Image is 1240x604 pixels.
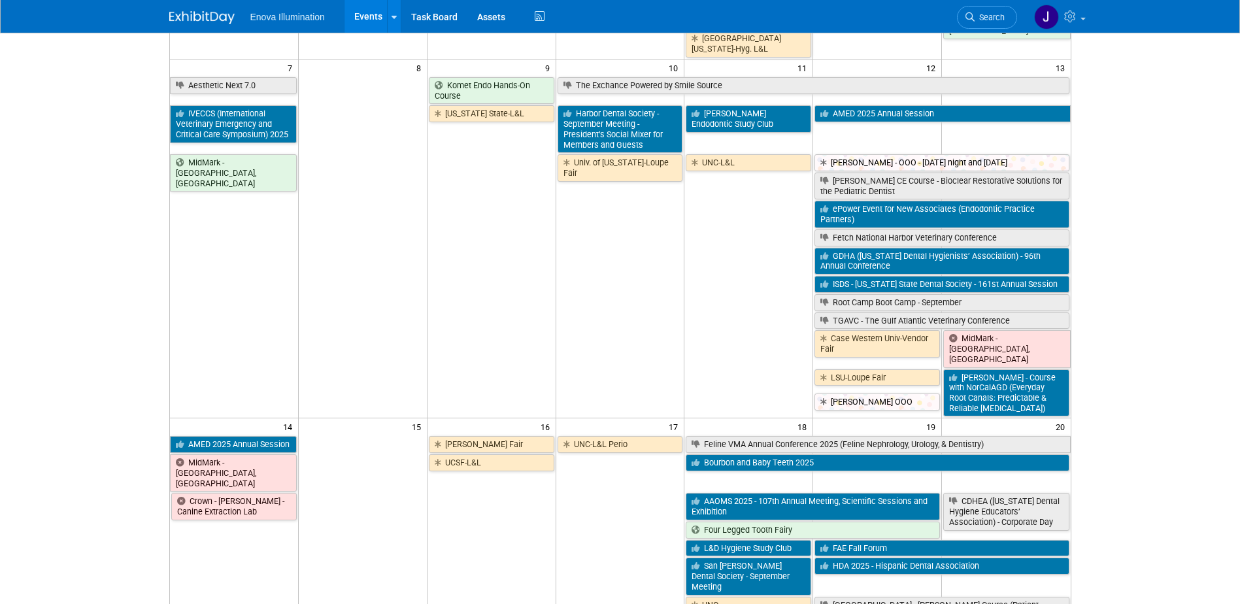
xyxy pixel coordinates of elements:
[925,59,941,76] span: 12
[814,229,1069,246] a: Fetch National Harbor Veterinary Conference
[814,330,940,357] a: Case Western Univ-Vendor Fair
[814,394,940,411] a: [PERSON_NAME] OOO
[415,59,427,76] span: 8
[170,454,297,492] a: MidMark - [GEOGRAPHIC_DATA], [GEOGRAPHIC_DATA]
[943,369,1069,417] a: [PERSON_NAME] - Course with NorCalAGD (Everyday Root Canals: Predictable & Reliable [MEDICAL_DATA])
[814,540,1069,557] a: FAE Fall Forum
[429,454,554,471] a: UCSF-L&L
[170,154,297,192] a: MidMark - [GEOGRAPHIC_DATA], [GEOGRAPHIC_DATA]
[943,330,1070,367] a: MidMark - [GEOGRAPHIC_DATA], [GEOGRAPHIC_DATA]
[814,154,1069,171] a: [PERSON_NAME] - OOO - [DATE] night and [DATE]
[814,558,1069,575] a: HDA 2025 - Hispanic Dental Association
[282,418,298,435] span: 14
[170,105,297,143] a: IVECCS (International Veterinary Emergency and Critical Care Symposium) 2025
[429,77,554,104] a: Komet Endo Hands-On Course
[558,154,683,181] a: Univ. of [US_STATE]-Loupe Fair
[686,454,1069,471] a: Bourbon and Baby Teeth 2025
[814,201,1069,227] a: ePower Event for New Associates (Endodontic Practice Partners)
[539,418,556,435] span: 16
[286,59,298,76] span: 7
[814,312,1069,329] a: TGAVC - The Gulf Atlantic Veterinary Conference
[250,12,325,22] span: Enova Illumination
[558,436,683,453] a: UNC-L&L Perio
[1054,59,1071,76] span: 13
[170,436,297,453] a: AMED 2025 Annual Session
[814,369,940,386] a: LSU-Loupe Fair
[429,105,554,122] a: [US_STATE] State-L&L
[686,540,811,557] a: L&D Hygiene Study Club
[411,418,427,435] span: 15
[814,173,1069,199] a: [PERSON_NAME] CE Course - Bioclear Restorative Solutions for the Pediatric Dentist
[814,294,1069,311] a: Root Camp Boot Camp - September
[686,493,940,520] a: AAOMS 2025 - 107th Annual Meeting, Scientific Sessions and Exhibition
[814,248,1069,275] a: GDHA ([US_STATE] Dental Hygienists’ Association) - 96th Annual Conference
[686,558,811,595] a: San [PERSON_NAME] Dental Society - September Meeting
[558,77,1069,94] a: The Exchance Powered by Smile Source
[1054,418,1071,435] span: 20
[667,418,684,435] span: 17
[796,418,813,435] span: 18
[170,77,297,94] a: Aesthetic Next 7.0
[814,276,1069,293] a: ISDS - [US_STATE] State Dental Society - 161st Annual Session
[686,105,811,132] a: [PERSON_NAME] Endodontic Study Club
[429,436,554,453] a: [PERSON_NAME] Fair
[943,493,1069,530] a: CDHEA ([US_STATE] Dental Hygiene Educators’ Association) - Corporate Day
[686,436,1070,453] a: Feline VMA Annual Conference 2025 (Feline Nephrology, Urology, & Dentistry)
[975,12,1005,22] span: Search
[686,522,940,539] a: Four Legged Tooth Fairy
[558,105,683,153] a: Harbor Dental Society - September Meeting - President’s Social Mixer for Members and Guests
[686,30,811,57] a: [GEOGRAPHIC_DATA][US_STATE]-Hyg. L&L
[171,493,297,520] a: Crown - [PERSON_NAME] - Canine Extraction Lab
[925,418,941,435] span: 19
[1034,5,1059,29] img: Janelle Tlusty
[169,11,235,24] img: ExhibitDay
[957,6,1017,29] a: Search
[814,105,1070,122] a: AMED 2025 Annual Session
[667,59,684,76] span: 10
[796,59,813,76] span: 11
[686,154,811,171] a: UNC-L&L
[544,59,556,76] span: 9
